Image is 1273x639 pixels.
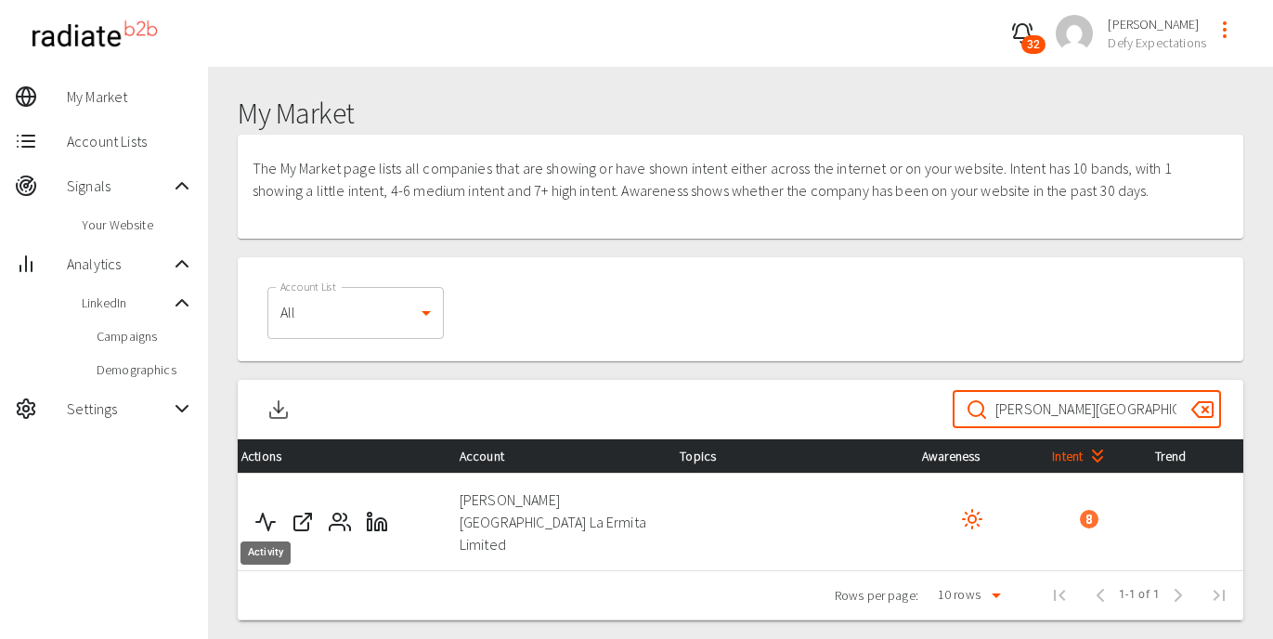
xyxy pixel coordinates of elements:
div: Activity [240,541,291,565]
svg: clear [1191,398,1214,421]
span: 32 [1021,35,1046,54]
span: Topics [680,445,746,467]
h1: My Market [238,97,1243,131]
p: The My Market page lists all companies that are showing or have shown intent either across the in... [253,157,1206,202]
div: 10 rows [933,585,985,604]
div: Awareness [922,445,1022,467]
span: LinkedIn [82,293,171,312]
span: Next Page [1160,577,1197,614]
span: [PERSON_NAME] [1108,15,1206,33]
span: Settings [67,398,171,420]
input: Search [995,384,1176,436]
p: [PERSON_NAME][GEOGRAPHIC_DATA] La Ermita Limited [460,489,650,555]
svg: Visited Web Site [961,508,983,530]
span: My Market [67,85,193,108]
div: Intent [1052,445,1125,467]
div: 10 rows [926,581,1007,608]
button: profile-menu [1206,11,1243,48]
button: Download [260,380,297,439]
button: LinkedIn [358,503,396,541]
button: Web Site [284,503,321,541]
span: Your Website [82,215,193,234]
label: Account List [280,279,336,294]
span: Account Lists [67,130,193,152]
span: Analytics [67,253,171,275]
span: Campaigns [97,327,193,346]
span: Demographics [97,360,193,379]
div: Topics [680,445,892,467]
p: Rows per page: [835,586,918,605]
span: Defy Expectations [1108,33,1206,52]
span: Awareness [922,445,1009,467]
span: Previous Page [1082,577,1119,614]
div: Account [460,445,650,467]
svg: Search [966,398,988,421]
div: Trend [1155,445,1228,467]
span: Trend [1155,445,1215,467]
span: Account [460,445,534,467]
img: radiateb2b_logo_black.png [22,13,166,55]
img: 3ed7017d23693caf59a495cd2f4244b3 [1056,15,1093,52]
span: 1-1 of 1 [1119,586,1160,605]
span: First Page [1037,573,1082,618]
button: Contacts [321,503,358,541]
button: 32 [1004,15,1041,52]
span: Last Page [1197,573,1241,618]
span: Signals [67,175,171,197]
button: Activity [247,503,284,541]
span: Intent [1052,445,1112,467]
button: Clear Search [1184,391,1221,428]
div: All [267,287,444,339]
